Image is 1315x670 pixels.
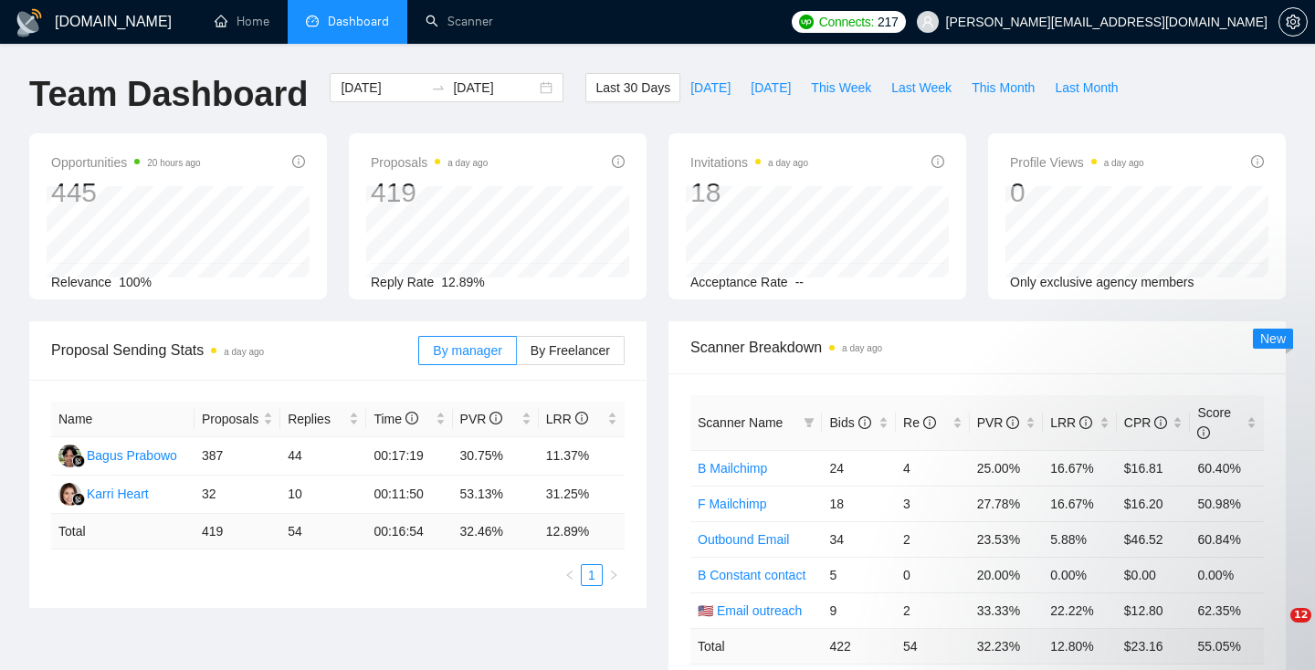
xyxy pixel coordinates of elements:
[1117,628,1191,664] td: $ 23.16
[371,152,488,173] span: Proposals
[822,450,896,486] td: 24
[1010,175,1144,210] div: 0
[799,15,814,29] img: upwork-logo.png
[431,80,446,95] span: swap-right
[896,557,970,592] td: 0
[896,450,970,486] td: 4
[680,73,741,102] button: [DATE]
[896,628,970,664] td: 54
[441,275,484,289] span: 12.89%
[306,15,319,27] span: dashboard
[195,514,280,550] td: 419
[822,486,896,521] td: 18
[822,628,896,664] td: 422
[453,78,536,98] input: End date
[489,412,502,424] span: info-circle
[87,445,177,466] div: Bagus Prabowo
[564,570,575,581] span: left
[215,14,269,29] a: homeHome
[768,158,808,168] time: a day ago
[1290,608,1311,623] span: 12
[292,155,305,168] span: info-circle
[58,445,81,467] img: BP
[546,412,588,426] span: LRR
[690,336,1264,359] span: Scanner Breakdown
[1079,416,1092,429] span: info-circle
[1043,628,1117,664] td: 12.80 %
[921,16,934,28] span: user
[612,155,625,168] span: info-circle
[595,78,670,98] span: Last 30 Days
[962,73,1045,102] button: This Month
[539,476,625,514] td: 31.25%
[608,570,619,581] span: right
[1190,450,1264,486] td: 60.40%
[51,402,195,437] th: Name
[15,8,44,37] img: logo
[896,592,970,628] td: 2
[903,415,936,430] span: Re
[1190,628,1264,664] td: 55.05 %
[1197,405,1231,440] span: Score
[447,158,488,168] time: a day ago
[1043,450,1117,486] td: 16.67%
[842,343,882,353] time: a day ago
[690,175,808,210] div: 18
[453,476,539,514] td: 53.13%
[896,486,970,521] td: 3
[603,564,625,586] button: right
[371,275,434,289] span: Reply Rate
[147,158,200,168] time: 20 hours ago
[58,447,177,462] a: BPBagus Prabowo
[1010,275,1194,289] span: Only exclusive agency members
[460,412,503,426] span: PVR
[819,12,874,32] span: Connects:
[698,603,802,618] a: 🇺🇸 Email outreach
[923,416,936,429] span: info-circle
[603,564,625,586] li: Next Page
[539,514,625,550] td: 12.89 %
[795,275,804,289] span: --
[1253,608,1297,652] iframe: Intercom live chat
[559,564,581,586] li: Previous Page
[972,78,1035,98] span: This Month
[453,437,539,476] td: 30.75%
[822,557,896,592] td: 5
[977,415,1020,430] span: PVR
[539,437,625,476] td: 11.37%
[698,532,789,547] a: Outbound Email
[858,416,871,429] span: info-circle
[1260,331,1286,346] span: New
[72,455,85,467] img: gigradar-bm.png
[801,73,881,102] button: This Week
[195,437,280,476] td: 387
[878,12,898,32] span: 217
[690,275,788,289] span: Acceptance Rate
[1010,152,1144,173] span: Profile Views
[822,592,896,628] td: 9
[280,437,366,476] td: 44
[87,484,149,504] div: Karri Heart
[1197,426,1210,439] span: info-circle
[531,343,610,358] span: By Freelancer
[1279,15,1307,29] span: setting
[581,564,603,586] li: 1
[280,476,366,514] td: 10
[1055,78,1118,98] span: Last Month
[72,493,85,506] img: gigradar-bm.png
[698,415,783,430] span: Scanner Name
[431,80,446,95] span: to
[896,521,970,557] td: 2
[1124,415,1167,430] span: CPR
[51,175,201,210] div: 445
[800,409,818,436] span: filter
[1117,486,1191,521] td: $16.20
[751,78,791,98] span: [DATE]
[453,514,539,550] td: 32.46 %
[426,14,493,29] a: searchScanner
[58,483,81,506] img: KH
[1045,73,1128,102] button: Last Month
[51,514,195,550] td: Total
[328,14,389,29] span: Dashboard
[829,415,870,430] span: Bids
